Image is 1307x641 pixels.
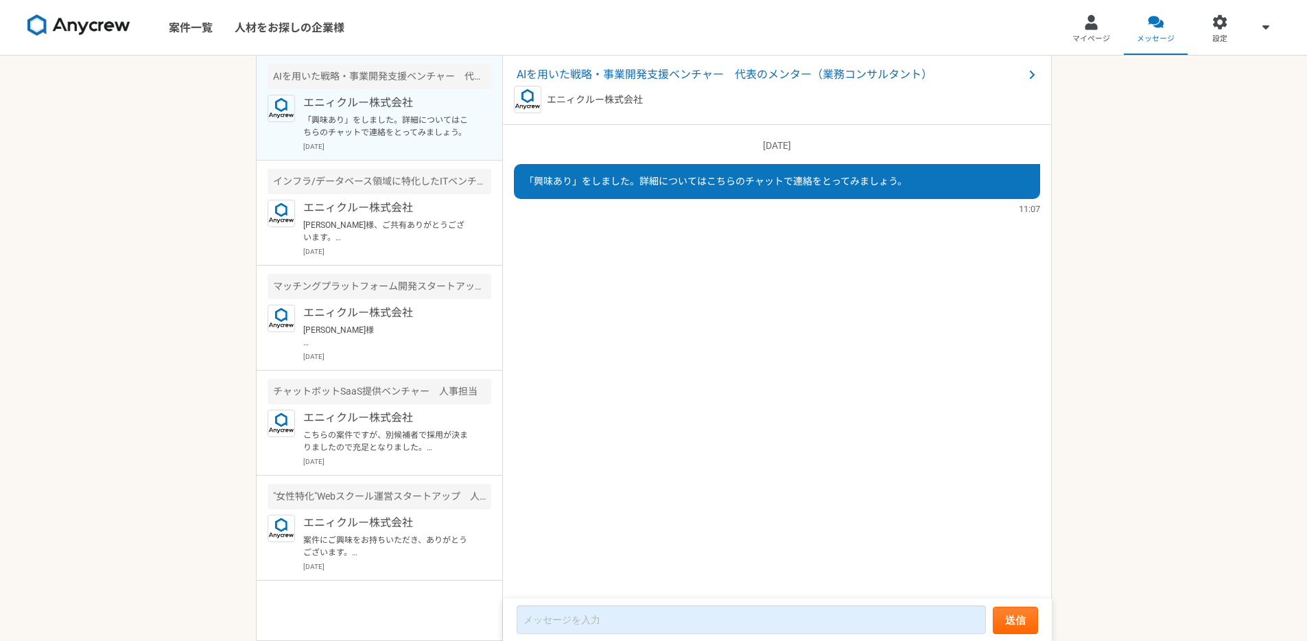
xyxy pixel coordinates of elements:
p: [DATE] [303,456,491,467]
p: [PERSON_NAME]様、ご共有ありがとうございます。 本件、承知いたしました。 引き続きよろしくお願いいたします。 [303,219,473,244]
span: マイページ [1072,34,1110,45]
img: logo_text_blue_01.png [268,515,295,542]
p: エニィクルー株式会社 [303,95,473,111]
p: エニィクルー株式会社 [303,200,473,216]
div: チャットボットSaaS提供ベンチャー 人事担当 [268,379,491,404]
button: 送信 [993,607,1038,634]
div: AIを用いた戦略・事業開発支援ベンチャー 代表のメンター（業務コンサルタント） [268,64,491,89]
p: [DATE] [303,141,491,152]
div: インフラ/データベース領域に特化したITベンチャー 人事・評価制度設計 [268,169,491,194]
span: メッセージ [1137,34,1175,45]
p: [PERSON_NAME]様 お世話になっております。 本案件なのですが、別人材でオファーが決まり、クローズとなりました。 ご興味をお持ちいただいた中、大変恐縮です。 別途ご案内可能な案件がござ... [303,324,473,349]
span: 「興味あり」をしました。詳細についてはこちらのチャットで連絡をとってみましょう。 [524,176,907,187]
p: [DATE] [303,351,491,362]
span: AIを用いた戦略・事業開発支援ベンチャー 代表のメンター（業務コンサルタント） [517,67,1024,83]
img: logo_text_blue_01.png [268,410,295,437]
img: logo_text_blue_01.png [268,95,295,122]
p: [DATE] [514,139,1040,153]
span: 設定 [1212,34,1227,45]
img: logo_text_blue_01.png [268,305,295,332]
div: マッチングプラットフォーム開発スタートアップ 人材・BPO領域の新規事業開発 [268,274,491,299]
p: 案件にご興味をお持ちいただき、ありがとうございます。 こちらの案件ですが、先方都合のため、ペンディングとなりました。また、ぜひ別件でご相談させていただければと思います。 [303,534,473,559]
span: 11:07 [1019,202,1040,215]
p: こちらの案件ですが、別候補者で採用が決まりましたので充足となりました。 せっかくご連絡いただいたところ申し訳ありませんが、別案件にてご相談させていただければと思います。 よろしくお願いいたします。 [303,429,473,454]
div: "女性特化"Webスクール運営スタートアップ 人事戦略・評価制度構築 [268,484,491,509]
p: [DATE] [303,246,491,257]
img: logo_text_blue_01.png [514,86,541,113]
img: 8DqYSo04kwAAAAASUVORK5CYII= [27,14,130,36]
p: エニィクルー株式会社 [303,410,473,426]
p: [DATE] [303,561,491,572]
p: エニィクルー株式会社 [547,93,643,107]
p: 「興味あり」をしました。詳細についてはこちらのチャットで連絡をとってみましょう。 [303,114,473,139]
p: エニィクルー株式会社 [303,305,473,321]
img: logo_text_blue_01.png [268,200,295,227]
p: エニィクルー株式会社 [303,515,473,531]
